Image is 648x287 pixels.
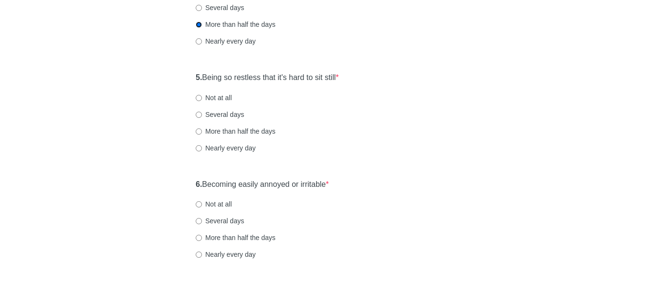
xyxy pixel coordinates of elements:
[196,126,275,136] label: More than half the days
[196,95,202,101] input: Not at all
[196,233,275,242] label: More than half the days
[196,36,256,46] label: Nearly every day
[196,3,244,12] label: Several days
[196,250,256,259] label: Nearly every day
[196,73,202,81] strong: 5.
[196,93,232,103] label: Not at all
[196,179,329,190] label: Becoming easily annoyed or irritable
[196,216,244,226] label: Several days
[196,128,202,135] input: More than half the days
[196,218,202,224] input: Several days
[196,72,339,83] label: Being so restless that it's hard to sit still
[196,252,202,258] input: Nearly every day
[196,110,244,119] label: Several days
[196,235,202,241] input: More than half the days
[196,143,256,153] label: Nearly every day
[196,20,275,29] label: More than half the days
[196,199,232,209] label: Not at all
[196,5,202,11] input: Several days
[196,201,202,207] input: Not at all
[196,112,202,118] input: Several days
[196,180,202,188] strong: 6.
[196,145,202,151] input: Nearly every day
[196,38,202,45] input: Nearly every day
[196,22,202,28] input: More than half the days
